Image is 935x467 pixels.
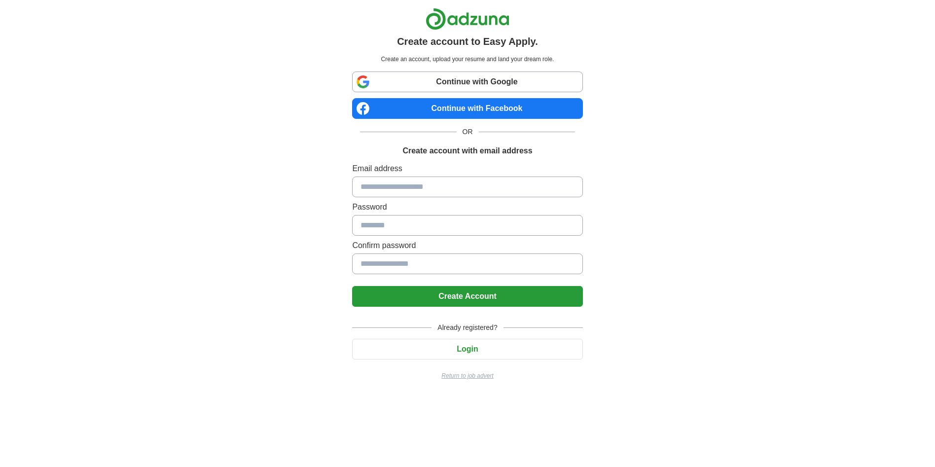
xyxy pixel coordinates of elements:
[352,371,582,380] a: Return to job advert
[352,345,582,353] a: Login
[426,8,509,30] img: Adzuna logo
[352,98,582,119] a: Continue with Facebook
[432,323,503,333] span: Already registered?
[352,72,582,92] a: Continue with Google
[352,286,582,307] button: Create Account
[397,34,538,49] h1: Create account to Easy Apply.
[352,201,582,213] label: Password
[457,127,479,137] span: OR
[352,163,582,175] label: Email address
[402,145,532,157] h1: Create account with email address
[352,339,582,359] button: Login
[354,55,580,64] p: Create an account, upload your resume and land your dream role.
[352,240,582,251] label: Confirm password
